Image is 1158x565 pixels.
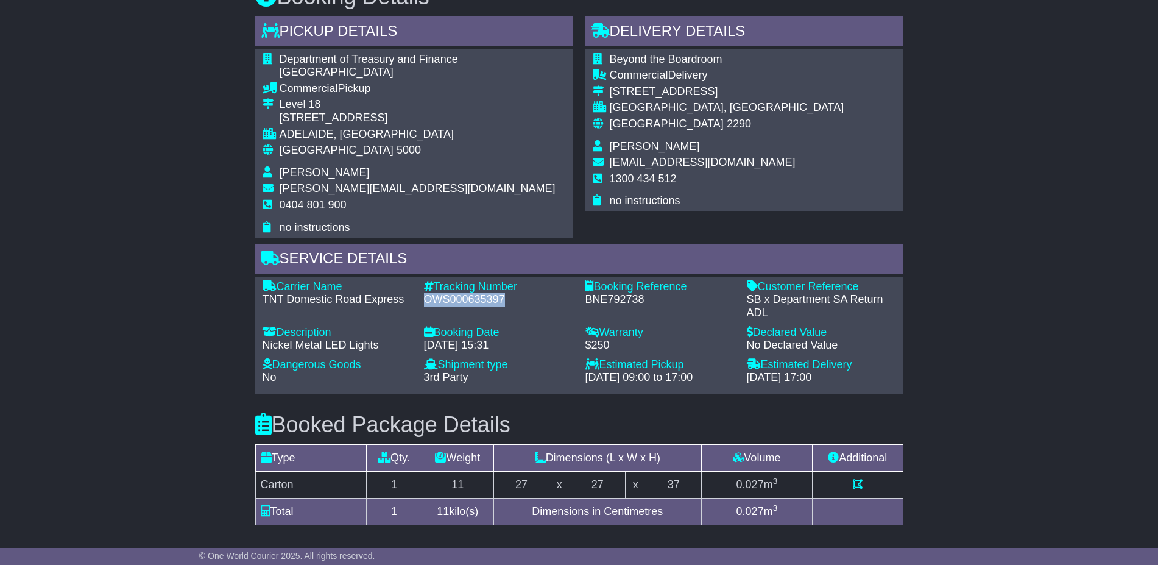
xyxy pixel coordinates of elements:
td: 1 [366,498,422,525]
div: $250 [585,339,735,352]
div: [GEOGRAPHIC_DATA], [GEOGRAPHIC_DATA] [610,101,844,115]
td: Dimensions (L x W x H) [493,444,701,471]
td: 27 [570,471,625,498]
div: [DATE] 15:31 [424,339,573,352]
div: Warranty [585,326,735,339]
td: Dimensions in Centimetres [493,498,701,525]
div: [STREET_ADDRESS] [280,112,566,125]
span: 5000 [397,144,421,156]
div: [DATE] 17:00 [747,371,896,385]
div: Tracking Number [424,280,573,294]
div: TNT Domestic Road Express [263,293,412,307]
div: Level 18 [280,98,566,112]
div: ADELAIDE, [GEOGRAPHIC_DATA] [280,128,566,141]
td: Carton [255,471,366,498]
td: m [701,471,812,498]
div: Declared Value [747,326,896,339]
span: 1300 434 512 [610,172,677,185]
span: [PERSON_NAME][EMAIL_ADDRESS][DOMAIN_NAME] [280,182,556,194]
span: 0.027 [736,478,764,491]
sup: 3 [773,477,778,486]
div: [DATE] 09:00 to 17:00 [585,371,735,385]
td: Additional [812,444,903,471]
div: No Declared Value [747,339,896,352]
td: 27 [493,471,549,498]
div: [STREET_ADDRESS] [610,85,844,99]
td: Volume [701,444,812,471]
sup: 3 [773,503,778,513]
td: kilo(s) [422,498,493,525]
td: Weight [422,444,493,471]
td: x [625,471,646,498]
td: 1 [366,471,422,498]
span: Commercial [610,69,668,81]
div: Customer Reference [747,280,896,294]
div: Estimated Pickup [585,358,735,372]
div: Dangerous Goods [263,358,412,372]
td: Type [255,444,366,471]
span: no instructions [610,194,680,207]
div: Delivery Details [585,16,903,49]
span: 11 [437,505,449,517]
span: Beyond the Boardroom [610,53,722,65]
span: [PERSON_NAME] [610,140,700,152]
h3: Booked Package Details [255,413,903,437]
div: Booking Reference [585,280,735,294]
span: [PERSON_NAME] [280,166,370,179]
div: Estimated Delivery [747,358,896,372]
span: © One World Courier 2025. All rights reserved. [199,551,375,561]
div: Carrier Name [263,280,412,294]
span: 2290 [727,118,751,130]
span: Department of Treasury and Finance [GEOGRAPHIC_DATA] [280,53,458,79]
span: 0.027 [736,505,764,517]
td: Total [255,498,366,525]
div: SB x Department SA Return ADL [747,293,896,319]
span: [EMAIL_ADDRESS][DOMAIN_NAME] [610,156,796,168]
span: 0404 801 900 [280,199,347,211]
span: [GEOGRAPHIC_DATA] [280,144,394,156]
div: Description [263,326,412,339]
td: x [549,471,570,498]
div: Pickup [280,82,566,96]
span: 3rd Party [424,371,468,383]
div: Booking Date [424,326,573,339]
td: 11 [422,471,493,498]
td: Qty. [366,444,422,471]
div: Pickup Details [255,16,573,49]
div: Shipment type [424,358,573,372]
span: no instructions [280,221,350,233]
td: 37 [646,471,701,498]
span: No [263,371,277,383]
div: OWS000635397 [424,293,573,307]
div: BNE792738 [585,293,735,307]
div: Delivery [610,69,844,82]
td: m [701,498,812,525]
span: Commercial [280,82,338,94]
span: [GEOGRAPHIC_DATA] [610,118,724,130]
div: Nickel Metal LED Lights [263,339,412,352]
div: Service Details [255,244,903,277]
